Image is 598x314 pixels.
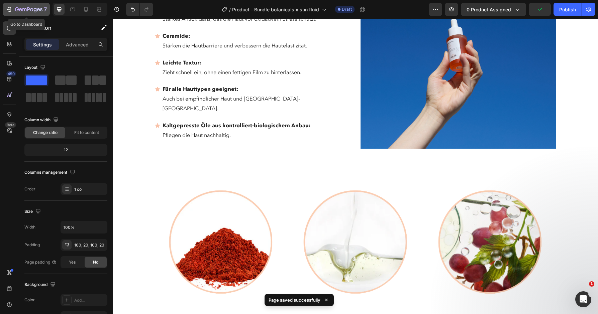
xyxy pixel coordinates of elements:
div: Undo/Redo [126,3,153,16]
input: Auto [61,221,107,233]
img: gempages_552666947485959283-d09ed167-2eca-47b3-898f-1752a2512bfe.png [177,157,309,289]
strong: Kaltgepresste Öle aus kontrolliert-biologischem Anbau: [50,103,198,110]
img: gempages_552666947485959283-6ecbdf72-e8f8-4eb9-9577-1acb0cd04efd.png [311,157,443,289]
p: Settings [33,41,52,48]
button: 0 product assigned [461,3,526,16]
span: 0 product assigned [467,6,511,13]
p: Page saved successfully [269,297,320,303]
span: Change ratio [33,130,58,136]
p: Traubenkernöl [326,293,418,311]
div: Add... [74,297,106,303]
div: 1 col [74,186,106,192]
button: Publish [554,3,582,16]
span: / [229,6,231,13]
strong: Leichte Textur: [50,40,88,47]
iframe: Design area [113,19,598,314]
span: No [93,259,98,265]
img: gempages_552666947485959283-ac52fe15-c6ff-469e-a788-302a58d58558.png [42,157,174,289]
div: Padding [24,242,40,248]
span: Product - Bundle botanicals x sun fluid [232,6,319,13]
div: Size [24,207,42,216]
div: 450 [6,71,16,76]
p: Astaxanthin [65,293,140,311]
div: 12 [26,145,106,155]
div: Beta [5,122,16,128]
button: 7 [3,3,50,16]
div: Background [24,280,57,289]
p: Stärken die Hautbarriere und verbessern die Hautelastizität. [50,22,226,32]
span: 1 [589,281,594,287]
div: Page padding [24,259,57,265]
div: Columns management [24,168,77,177]
div: Order [24,186,35,192]
p: 7 [44,5,47,13]
span: Draft [342,6,352,12]
p: Advanced [66,41,89,48]
span: Yes [69,259,76,265]
strong: Ceramide: [50,14,77,20]
div: Layout [24,63,47,72]
span: Fit to content [74,130,99,136]
div: Color [24,297,35,303]
div: 100, 20, 100, 20 [74,242,106,248]
p: Pflegen die Haut nachhaltig. [50,112,226,121]
div: Width [24,224,35,230]
div: Publish [559,6,576,13]
p: Auch bei empfindlicher Haut und [GEOGRAPHIC_DATA]-[GEOGRAPHIC_DATA]. [50,75,226,95]
p: Zieht schnell ein, ohne einen fettigen Film zu hinterlassen. [50,49,226,58]
strong: Für alle Hauttypen geeignet: [50,67,125,73]
iframe: Intercom live chat [575,291,591,307]
p: Section [32,24,87,32]
div: Column width [24,116,60,125]
p: Squalane [207,293,267,311]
